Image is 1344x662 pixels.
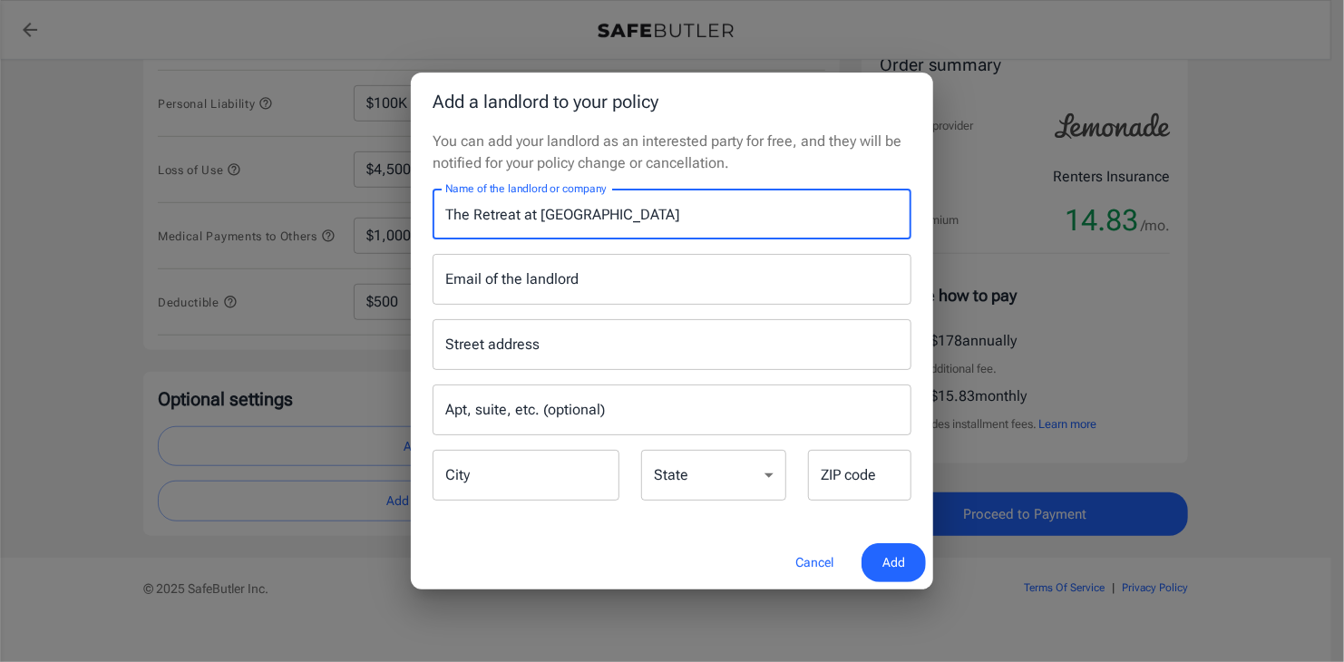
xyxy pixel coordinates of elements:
[411,73,933,131] h2: Add a landlord to your policy
[862,543,926,582] button: Add
[882,551,905,574] span: Add
[774,543,854,582] button: Cancel
[445,180,607,196] label: Name of the landlord or company
[433,131,911,174] p: You can add your landlord as an interested party for free, and they will be notified for your pol...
